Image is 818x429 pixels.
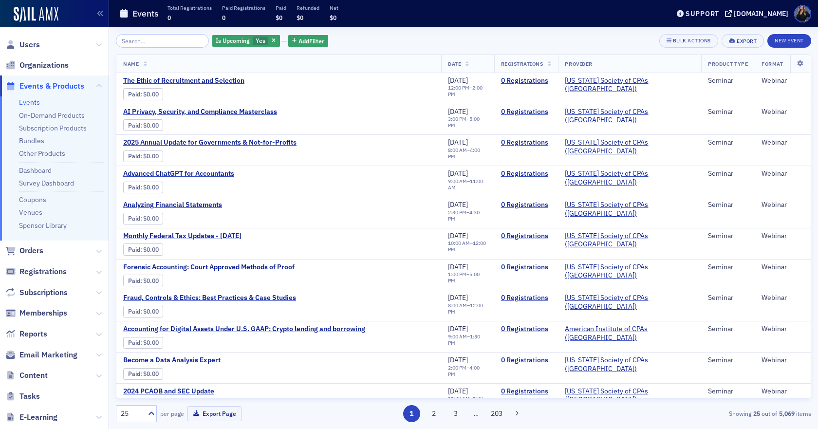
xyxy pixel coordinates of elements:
[19,136,44,145] a: Bundles
[448,115,466,122] time: 3:00 PM
[212,35,280,47] div: Yes
[143,122,159,129] span: $0.00
[708,294,748,302] div: Seminar
[222,14,225,21] span: 0
[121,409,142,419] div: 25
[762,138,804,147] div: Webinar
[708,60,748,67] span: Product Type
[128,246,140,253] a: Paid
[448,200,468,209] span: [DATE]
[448,271,466,278] time: 1:00 PM
[128,215,140,222] a: Paid
[128,184,140,191] a: Paid
[403,405,420,422] button: 1
[448,333,467,340] time: 9:00 AM
[448,178,487,191] div: –
[448,271,487,284] div: –
[123,76,287,85] a: The Ethic of Recruitment and Selection
[448,240,486,253] time: 12:00 PM
[448,302,467,309] time: 8:00 AM
[123,60,139,67] span: Name
[19,208,42,217] a: Venues
[128,370,140,377] a: Paid
[448,147,487,160] div: –
[708,263,748,272] div: Seminar
[128,308,143,315] span: :
[123,263,295,272] span: Forensic Accounting: Court Approved Methods of Proof
[762,356,804,365] div: Webinar
[501,232,552,241] a: 0 Registrations
[19,308,67,318] span: Memberships
[128,246,143,253] span: :
[448,209,480,222] time: 4:30 PM
[19,412,57,423] span: E-Learning
[123,368,163,380] div: Paid: 0 - $0
[501,325,552,334] a: 0 Registrations
[565,232,694,249] a: [US_STATE] Society of CPAs ([GEOGRAPHIC_DATA])
[708,325,748,334] div: Seminar
[256,37,265,44] span: Yes
[297,14,303,21] span: $0
[448,395,487,408] div: –
[123,294,296,302] span: Fraud, Controls & Ethics: Best Practices & Case Studies
[708,387,748,396] div: Seminar
[565,76,694,93] a: [US_STATE] Society of CPAs ([GEOGRAPHIC_DATA])
[5,329,47,339] a: Reports
[128,277,143,284] span: :
[5,350,77,360] a: Email Marketing
[448,324,468,333] span: [DATE]
[762,108,804,116] div: Webinar
[123,325,365,334] span: Accounting for Digital Assets Under U.S. GAAP: Crypto lending and borrowing
[143,184,159,191] span: $0.00
[565,108,694,125] span: Arkansas Society of CPAs (Little Rock)
[762,60,783,67] span: Format
[123,387,287,396] a: 2024 PCAOB and SEC Update
[734,9,788,18] div: [DOMAIN_NAME]
[448,178,467,185] time: 9:00 AM
[762,169,804,178] div: Webinar
[448,84,469,91] time: 12:00 PM
[19,329,47,339] span: Reports
[19,166,52,175] a: Dashboard
[14,7,58,22] img: SailAMX
[708,356,748,365] div: Seminar
[737,38,757,44] div: Export
[123,232,287,241] span: Monthly Federal Tax Updates - October 2025
[448,209,466,216] time: 2:30 PM
[448,116,487,129] div: –
[5,60,69,71] a: Organizations
[123,150,163,162] div: Paid: 0 - $0
[448,231,468,240] span: [DATE]
[143,277,159,284] span: $0.00
[762,232,804,241] div: Webinar
[116,34,209,48] input: Search…
[777,409,796,418] strong: 5,069
[448,60,461,67] span: Date
[448,355,468,364] span: [DATE]
[708,76,748,85] div: Seminar
[673,38,711,43] div: Bulk Actions
[123,108,287,116] a: AI Privacy, Security, and Compliance Masterclass
[216,37,250,44] span: Is Upcoming
[5,39,40,50] a: Users
[501,108,552,116] a: 0 Registrations
[128,215,143,222] span: :
[565,294,694,311] a: [US_STATE] Society of CPAs ([GEOGRAPHIC_DATA])
[565,169,694,187] a: [US_STATE] Society of CPAs ([GEOGRAPHIC_DATA])
[128,152,140,160] a: Paid
[448,138,468,147] span: [DATE]
[5,412,57,423] a: E-Learning
[123,88,163,100] div: Paid: 0 - $0
[19,391,40,402] span: Tasks
[448,302,487,315] div: –
[448,76,468,85] span: [DATE]
[128,339,140,346] a: Paid
[123,169,287,178] a: Advanced ChatGPT for Accountants
[19,39,40,50] span: Users
[565,201,694,218] span: Arkansas Society of CPAs (Little Rock)
[19,98,40,107] a: Events
[19,221,67,230] a: Sponsor Library
[128,91,140,98] a: Paid
[123,337,163,349] div: Paid: 0 - $0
